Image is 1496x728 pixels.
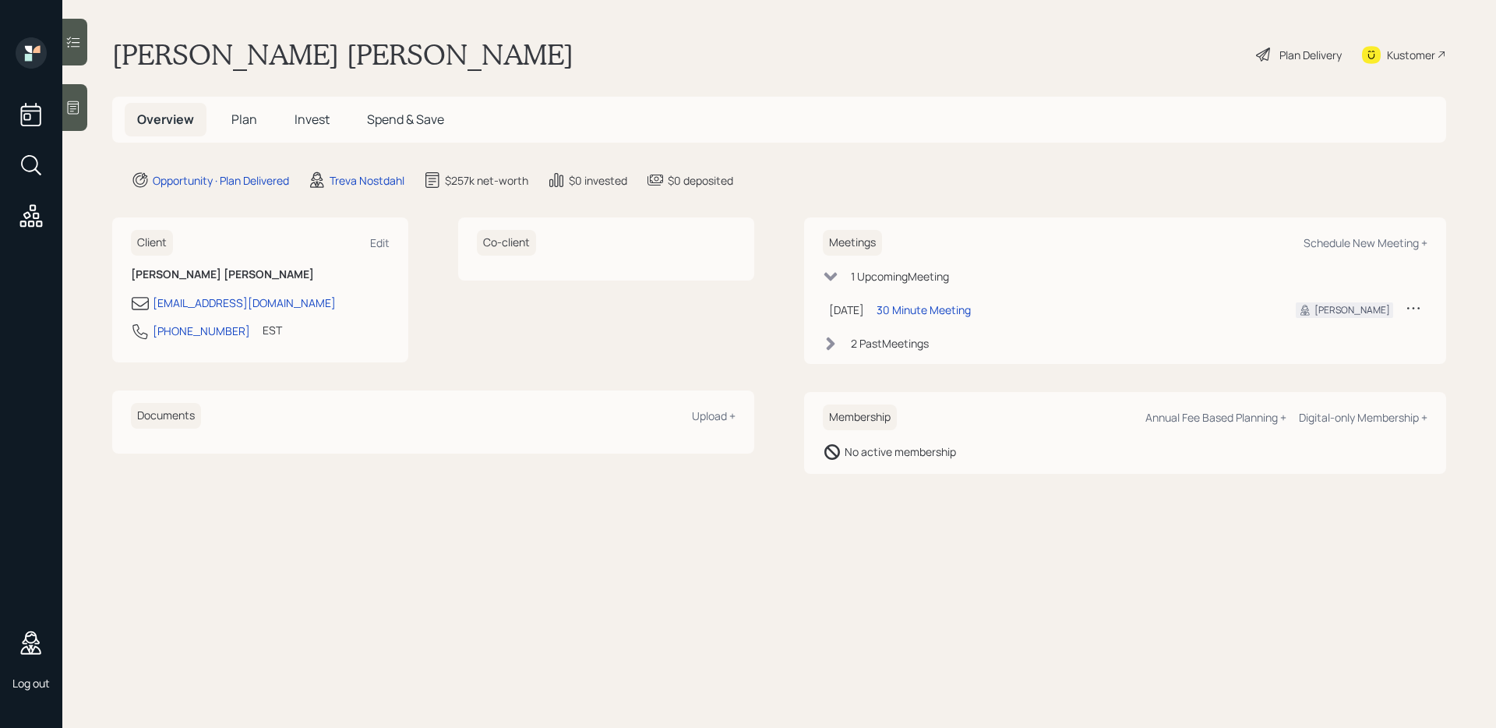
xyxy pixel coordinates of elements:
h6: Co-client [477,230,536,256]
h1: [PERSON_NAME] [PERSON_NAME] [112,37,573,72]
div: Edit [370,235,390,250]
div: 2 Past Meeting s [851,335,929,352]
h6: Client [131,230,173,256]
div: [DATE] [829,302,864,318]
div: Opportunity · Plan Delivered [153,172,289,189]
div: Kustomer [1387,47,1435,63]
div: EST [263,322,282,338]
div: Log out [12,676,50,691]
div: 30 Minute Meeting [877,302,971,318]
div: $0 deposited [668,172,733,189]
div: No active membership [845,444,956,460]
h6: Documents [131,403,201,429]
h6: Membership [823,405,897,430]
div: Plan Delivery [1279,47,1342,63]
span: Overview [137,111,194,128]
div: 1 Upcoming Meeting [851,268,949,284]
h6: [PERSON_NAME] [PERSON_NAME] [131,268,390,281]
div: Digital-only Membership + [1299,410,1427,425]
div: Annual Fee Based Planning + [1145,410,1286,425]
div: [PERSON_NAME] [1314,303,1390,317]
div: [EMAIL_ADDRESS][DOMAIN_NAME] [153,295,336,311]
div: [PHONE_NUMBER] [153,323,250,339]
span: Spend & Save [367,111,444,128]
div: Upload + [692,408,736,423]
div: Treva Nostdahl [330,172,404,189]
h6: Meetings [823,230,882,256]
div: $0 invested [569,172,627,189]
span: Plan [231,111,257,128]
span: Invest [295,111,330,128]
div: Schedule New Meeting + [1304,235,1427,250]
div: $257k net-worth [445,172,528,189]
